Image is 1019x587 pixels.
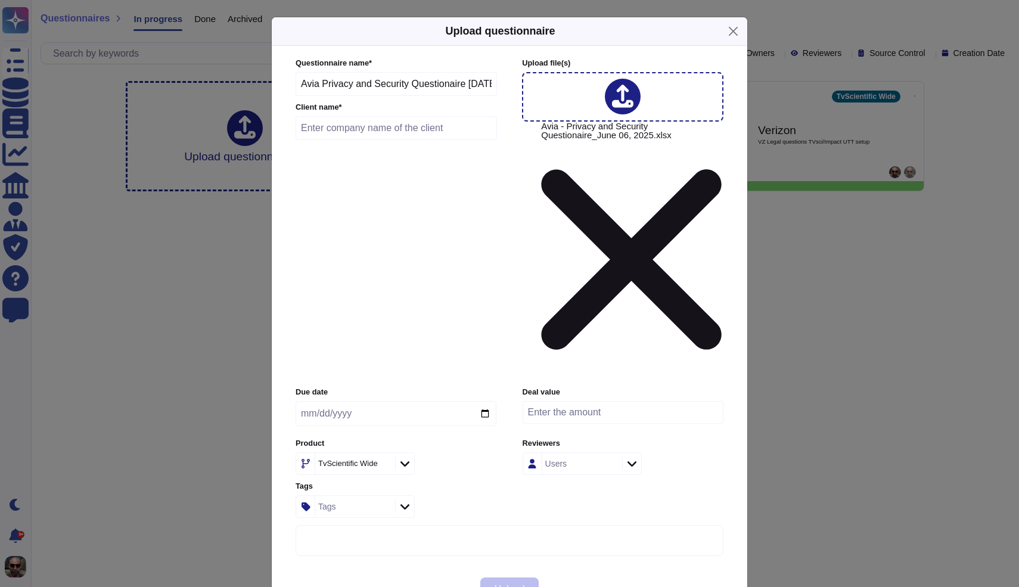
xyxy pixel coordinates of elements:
div: TvScientific Wide [318,459,378,467]
label: Client name [296,104,497,111]
label: Questionnaire name [296,60,497,67]
div: Users [545,459,567,468]
label: Product [296,440,496,448]
span: Avia - Privacy and Security Questionaire_June 06, 2025.xlsx [541,122,722,380]
input: Due date [296,401,496,426]
span: Upload file (s) [522,58,570,67]
input: Enter questionnaire name [296,72,497,96]
div: Tags [318,502,336,511]
label: Reviewers [523,440,723,448]
h5: Upload questionnaire [445,23,555,39]
label: Deal value [523,389,723,396]
label: Tags [296,483,496,490]
button: Close [724,22,742,41]
input: Enter company name of the client [296,116,497,140]
input: Enter the amount [523,401,723,424]
label: Due date [296,389,496,396]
